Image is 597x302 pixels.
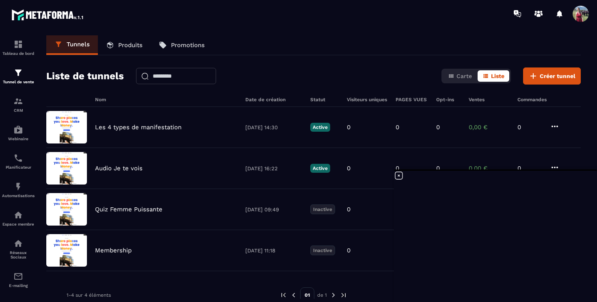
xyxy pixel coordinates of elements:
[330,291,337,299] img: next
[2,250,35,259] p: Réseaux Sociaux
[517,124,542,131] p: 0
[310,246,335,255] p: Inactive
[13,68,23,78] img: formation
[2,119,35,147] a: automationsautomationsWebinaire
[436,165,440,172] p: 0
[396,97,428,102] h6: PAGES VUES
[13,96,23,106] img: formation
[2,232,35,265] a: social-networksocial-networkRéseaux Sociaux
[347,97,387,102] h6: Visiteurs uniques
[13,153,23,163] img: scheduler
[245,165,302,172] p: [DATE] 16:22
[118,41,143,49] p: Produits
[13,272,23,281] img: email
[540,72,575,80] span: Créer tunnel
[46,234,87,267] img: image
[46,111,87,143] img: image
[2,137,35,141] p: Webinaire
[2,108,35,113] p: CRM
[456,73,472,79] span: Carte
[469,165,509,172] p: 0,00 €
[491,73,504,79] span: Liste
[46,35,98,55] a: Tunnels
[347,165,350,172] p: 0
[436,97,461,102] h6: Opt-ins
[171,41,205,49] p: Promotions
[46,68,124,84] h2: Liste de tunnels
[523,67,581,85] button: Créer tunnel
[2,33,35,62] a: formationformationTableau de bord
[67,292,111,298] p: 1-4 sur 4 éléments
[347,206,350,213] p: 0
[13,39,23,49] img: formation
[2,165,35,169] p: Planificateur
[2,90,35,119] a: formationformationCRM
[13,239,23,248] img: social-network
[517,97,547,102] h6: Commandes
[2,283,35,288] p: E-mailing
[245,97,302,102] h6: Date de création
[396,124,399,131] p: 0
[2,193,35,198] p: Automatisations
[13,210,23,220] img: automations
[95,124,182,131] p: Les 4 types de manifestation
[396,165,399,172] p: 0
[347,124,350,131] p: 0
[95,206,162,213] p: Quiz Femme Puissante
[310,164,330,173] p: Active
[11,7,84,22] img: logo
[478,70,509,82] button: Liste
[98,35,151,55] a: Produits
[13,125,23,135] img: automations
[340,291,347,299] img: next
[2,147,35,176] a: schedulerschedulerPlanificateur
[280,291,287,299] img: prev
[2,204,35,232] a: automationsautomationsEspace membre
[95,165,143,172] p: Audio Je te vois
[290,291,297,299] img: prev
[436,124,440,131] p: 0
[95,247,132,254] p: Membership
[310,97,339,102] h6: Statut
[95,97,237,102] h6: Nom
[443,70,477,82] button: Carte
[46,152,87,185] img: image
[2,222,35,226] p: Espace membre
[67,41,90,48] p: Tunnels
[245,206,302,213] p: [DATE] 09:49
[245,124,302,130] p: [DATE] 14:30
[469,97,509,102] h6: Ventes
[46,193,87,226] img: image
[317,292,327,298] p: de 1
[310,204,335,214] p: Inactive
[245,248,302,254] p: [DATE] 11:18
[2,51,35,56] p: Tableau de bord
[2,176,35,204] a: automationsautomationsAutomatisations
[2,265,35,294] a: emailemailE-mailing
[2,62,35,90] a: formationformationTunnel de vente
[517,165,542,172] p: 0
[151,35,213,55] a: Promotions
[469,124,509,131] p: 0,00 €
[13,182,23,191] img: automations
[347,247,350,254] p: 0
[310,123,330,132] p: Active
[2,80,35,84] p: Tunnel de vente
